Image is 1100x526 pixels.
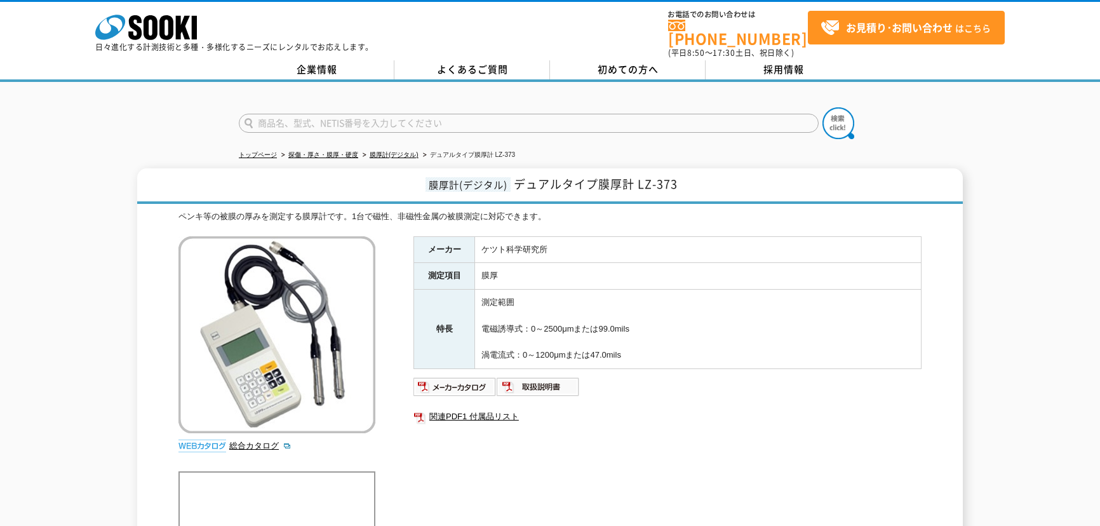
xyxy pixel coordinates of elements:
th: 測定項目 [414,263,475,290]
a: 企業情報 [239,60,394,79]
span: 17:30 [713,47,735,58]
a: 総合カタログ [229,441,292,450]
img: btn_search.png [822,107,854,139]
span: (平日 ～ 土日、祝日除く) [668,47,794,58]
span: 8:50 [687,47,705,58]
div: ペンキ等の被膜の厚みを測定する膜厚計です。1台で磁性、非磁性金属の被膜測定に対応できます。 [178,210,922,224]
p: 日々進化する計測技術と多種・多様化するニーズにレンタルでお応えします。 [95,43,373,51]
td: ケツト科学研究所 [475,236,922,263]
img: デュアルタイプ膜厚計 LZ-373 [178,236,375,433]
a: 関連PDF1 付属品リスト [413,408,922,425]
input: 商品名、型式、NETIS番号を入力してください [239,114,819,133]
img: 取扱説明書 [497,377,580,397]
li: デュアルタイプ膜厚計 LZ-373 [420,149,515,162]
img: webカタログ [178,440,226,452]
span: はこちら [821,18,991,37]
a: 取扱説明書 [497,385,580,394]
a: お見積り･お問い合わせはこちら [808,11,1005,44]
th: メーカー [414,236,475,263]
span: お電話でのお問い合わせは [668,11,808,18]
strong: お見積り･お問い合わせ [846,20,953,35]
span: デュアルタイプ膜厚計 LZ-373 [514,175,678,192]
th: 特長 [414,290,475,369]
a: [PHONE_NUMBER] [668,20,808,46]
td: 膜厚 [475,263,922,290]
span: 初めての方へ [598,62,659,76]
a: 採用情報 [706,60,861,79]
a: 初めての方へ [550,60,706,79]
td: 測定範囲 電磁誘導式：0～2500μmまたは99.0mils 渦電流式：0～1200μmまたは47.0mils [475,290,922,369]
a: トップページ [239,151,277,158]
span: 膜厚計(デジタル) [426,177,511,192]
a: よくあるご質問 [394,60,550,79]
a: 膜厚計(デジタル) [370,151,419,158]
img: メーカーカタログ [413,377,497,397]
a: 探傷・厚さ・膜厚・硬度 [288,151,358,158]
a: メーカーカタログ [413,385,497,394]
